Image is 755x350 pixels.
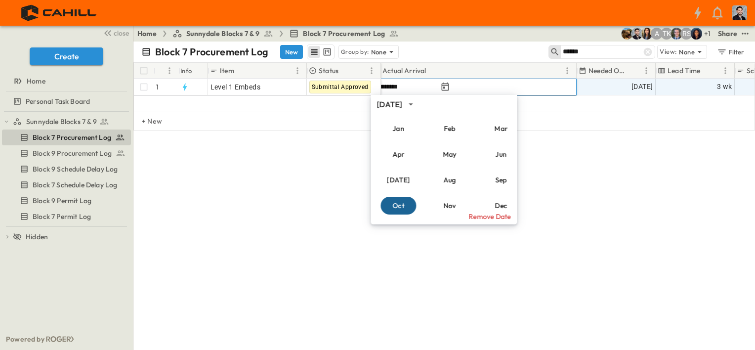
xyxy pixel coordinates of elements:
img: Olivia Khan (okhan@cahill-sf.com) [690,28,702,40]
button: December [483,197,519,215]
button: June [483,145,519,163]
img: 4f72bfc4efa7236828875bac24094a5ddb05241e32d018417354e964050affa1.png [12,2,107,23]
button: Sort [236,65,247,76]
img: Jared Salin (jsalin@cahill-sf.com) [671,28,682,40]
p: Actual Arrival [382,66,426,76]
a: Block 9 Schedule Delay Log [2,162,129,176]
a: Personal Task Board [2,94,129,108]
a: Block 9 Permit Log [2,194,129,208]
button: August [432,171,467,189]
a: Sunnydale Blocks 7 & 9 [172,29,274,39]
a: Block 9 Procurement Log [2,146,129,160]
div: Anna Gomez (agomez@guzmangc.com) [651,28,663,40]
button: kanban view [321,46,333,58]
a: Home [2,74,129,88]
span: 3 wk [717,81,732,92]
button: May [432,145,467,163]
button: close [99,26,131,40]
img: Kim Bowen (kbowen@cahill-sf.com) [641,28,653,40]
img: Anthony Vazquez (avazquez@cahill-sf.com) [631,28,643,40]
p: Group by: [341,47,369,57]
p: Needed Onsite [588,66,628,76]
button: test [739,28,751,40]
span: Block 9 Schedule Delay Log [33,164,118,174]
div: Block 7 Schedule Delay Logtest [2,177,131,193]
button: Remove Date [371,209,517,224]
a: Sunnydale Blocks 7 & 9 [13,115,129,129]
span: close [114,28,129,38]
span: Block 7 Permit Log [33,212,91,221]
button: Sort [158,65,168,76]
img: Rachel Villicana (rvillicana@cahill-sf.com) [621,28,633,40]
div: Block 9 Schedule Delay Logtest [2,161,131,177]
div: # [154,63,178,79]
span: Block 7 Procurement Log [33,132,111,142]
span: Block 9 Permit Log [33,196,91,206]
button: September [483,171,519,189]
button: October [380,197,416,215]
span: Block 7 Procurement Log [303,29,385,39]
button: Sort [340,65,351,76]
button: Menu [292,65,303,77]
button: Menu [164,65,175,77]
span: Block 9 Procurement Log [33,148,112,158]
span: Sunnydale Blocks 7 & 9 [186,29,260,39]
button: Sort [428,65,439,76]
button: Create [30,47,103,65]
div: Block 7 Permit Logtest [2,209,131,224]
div: Block 9 Procurement Logtest [2,145,131,161]
div: Personal Task Boardtest [2,93,131,109]
div: Block 7 Procurement Logtest [2,130,131,145]
p: 1 [156,82,159,92]
button: New [280,45,303,59]
button: Sort [629,65,640,76]
button: April [380,145,416,163]
button: March [483,120,519,137]
a: Block 7 Procurement Log [2,131,129,144]
div: Teddy Khuong (tkhuong@guzmangc.com) [661,28,672,40]
img: Profile Picture [732,5,747,20]
button: Menu [561,65,573,77]
div: [DATE] [377,99,402,110]
button: Filter [713,45,747,59]
div: table view [307,44,335,59]
p: + 1 [704,29,714,39]
div: Sunnydale Blocks 7 & 9test [2,114,131,130]
a: Home [137,29,157,39]
p: View: [660,46,677,57]
div: Filter [716,46,745,57]
span: Sunnydale Blocks 7 & 9 [26,117,97,127]
p: Item [220,66,234,76]
div: Raymond Shahabi (rshahabi@guzmangc.com) [680,28,692,40]
button: row view [308,46,320,58]
button: Menu [366,65,377,77]
button: calendar view is open, switch to year view [405,98,417,110]
button: November [432,197,467,215]
span: Hidden [26,232,48,242]
div: Info [180,57,192,85]
p: None [679,47,695,57]
span: [DATE] [631,81,653,92]
div: Share [718,29,737,39]
button: Menu [719,65,731,77]
span: Submittal Approved [312,84,369,90]
span: Personal Task Board [26,96,90,106]
p: Lead Time [668,66,701,76]
div: Block 9 Permit Logtest [2,193,131,209]
button: January [380,120,416,137]
a: Block 7 Permit Log [2,210,129,223]
button: Menu [640,65,652,77]
p: + New [142,116,148,126]
div: Info [178,63,208,79]
span: Home [27,76,45,86]
span: Level 1 Embeds [210,82,261,92]
p: None [371,47,387,57]
p: Status [319,66,338,76]
button: Sort [703,65,713,76]
span: Block 7 Schedule Delay Log [33,180,117,190]
button: July [380,171,416,189]
a: Block 7 Schedule Delay Log [2,178,129,192]
button: Tracking Date Menu [439,81,451,93]
button: February [432,120,467,137]
p: Block 7 Procurement Log [155,45,268,59]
